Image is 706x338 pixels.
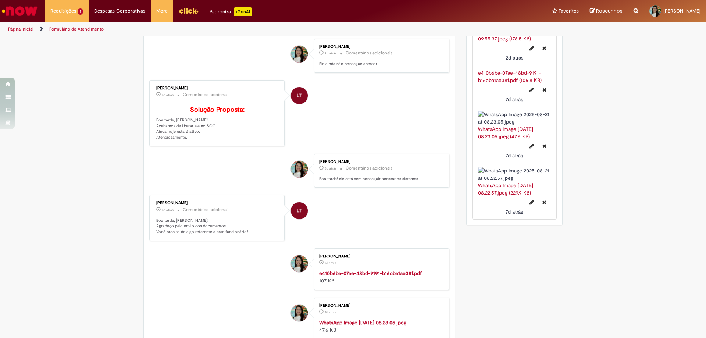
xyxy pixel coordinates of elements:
[50,7,76,15] span: Requisições
[525,84,538,96] button: Editar nome de arquivo e410b6ba-07ae-48bd-9191-b16cba1ae38f.pdf
[156,106,279,140] p: Boa tarde, [PERSON_NAME]! Acabamos de liberar ele no SOC. Ainda hoje estará ativo. Atenciosamente.
[478,70,542,83] a: e410b6ba-07ae-48bd-9191-b16cba1ae38f.pdf (106.8 KB)
[506,96,523,103] time: 21/08/2025 08:55:21
[506,152,523,159] span: 7d atrás
[525,42,538,54] button: Editar nome de arquivo WhatsApp Image 2025-08-26 at 09.55.37.jpeg
[325,310,336,314] time: 21/08/2025 08:55:21
[506,54,523,61] time: 26/08/2025 09:59:07
[346,165,393,171] small: Comentários adicionais
[346,50,393,56] small: Comentários adicionais
[6,22,465,36] ul: Trilhas de página
[179,5,199,16] img: click_logo_yellow_360x200.png
[49,26,104,32] a: Formulário de Atendimento
[538,196,551,208] button: Excluir WhatsApp Image 2025-08-21 at 08.22.57.jpeg
[596,7,623,14] span: Rascunhos
[319,61,442,67] p: Ele ainda não consegue acessar
[162,93,174,97] span: 6d atrás
[525,196,538,208] button: Editar nome de arquivo WhatsApp Image 2025-08-21 at 08.22.57.jpeg
[478,111,551,125] img: WhatsApp Image 2025-08-21 at 08.23.05.jpeg
[234,7,252,16] p: +GenAi
[478,167,551,182] img: WhatsApp Image 2025-08-21 at 08.22.57.jpeg
[478,126,533,140] a: WhatsApp Image [DATE] 08.23.05.jpeg (47.6 KB)
[291,87,308,104] div: Lucimara ThomasDaSilva
[156,201,279,205] div: [PERSON_NAME]
[291,202,308,219] div: Lucimara ThomasDaSilva
[156,7,168,15] span: More
[319,45,442,49] div: [PERSON_NAME]
[325,51,336,56] time: 26/08/2025 09:57:55
[190,106,245,114] b: Solução Proposta:
[325,261,336,265] span: 7d atrás
[538,140,551,152] button: Excluir WhatsApp Image 2025-08-21 at 08.23.05.jpeg
[94,7,145,15] span: Despesas Corporativas
[156,86,279,90] div: [PERSON_NAME]
[325,166,336,171] span: 6d atrás
[319,270,442,284] div: 107 KB
[183,92,230,98] small: Comentários adicionais
[538,84,551,96] button: Excluir e410b6ba-07ae-48bd-9191-b16cba1ae38f.pdf
[506,209,523,215] time: 21/08/2025 08:55:20
[210,7,252,16] div: Padroniza
[297,202,302,220] span: LT
[183,207,230,213] small: Comentários adicionais
[506,209,523,215] span: 7d atrás
[162,208,174,212] span: 6d atrás
[559,7,579,15] span: Favoritos
[319,176,442,182] p: Boa tarde! ele está sem conseguir acessar os sistemas
[319,254,442,259] div: [PERSON_NAME]
[663,8,700,14] span: [PERSON_NAME]
[590,8,623,15] a: Rascunhos
[1,4,39,18] img: ServiceNow
[506,152,523,159] time: 21/08/2025 08:55:21
[297,87,302,104] span: LT
[325,166,336,171] time: 22/08/2025 13:34:28
[319,270,422,277] a: e410b6ba-07ae-48bd-9191-b16cba1ae38f.pdf
[319,160,442,164] div: [PERSON_NAME]
[325,261,336,265] time: 21/08/2025 08:55:21
[506,54,523,61] span: 2d atrás
[525,140,538,152] button: Editar nome de arquivo WhatsApp Image 2025-08-21 at 08.23.05.jpeg
[78,8,83,15] span: 1
[478,28,533,42] a: WhatsApp Image [DATE] 09.55.37.jpeg (176.5 KB)
[162,93,174,97] time: 22/08/2025 14:56:15
[319,319,406,326] a: WhatsApp Image [DATE] 08.23.05.jpeg
[325,51,336,56] span: 2d atrás
[156,218,279,235] p: Boa tarde, [PERSON_NAME]! Agradeço pelo envio dos documentos. Você precisa de algo referente a es...
[291,161,308,178] div: Michelle Leticia Da Silva
[291,46,308,63] div: Michelle Leticia Da Silva
[291,255,308,272] div: Michelle Leticia Da Silva
[291,305,308,321] div: Michelle Leticia Da Silva
[478,182,533,196] a: WhatsApp Image [DATE] 08.22.57.jpeg (229.9 KB)
[506,96,523,103] span: 7d atrás
[8,26,33,32] a: Página inicial
[538,42,551,54] button: Excluir WhatsApp Image 2025-08-26 at 09.55.37.jpeg
[319,319,442,334] div: 47.6 KB
[325,310,336,314] span: 7d atrás
[319,303,442,308] div: [PERSON_NAME]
